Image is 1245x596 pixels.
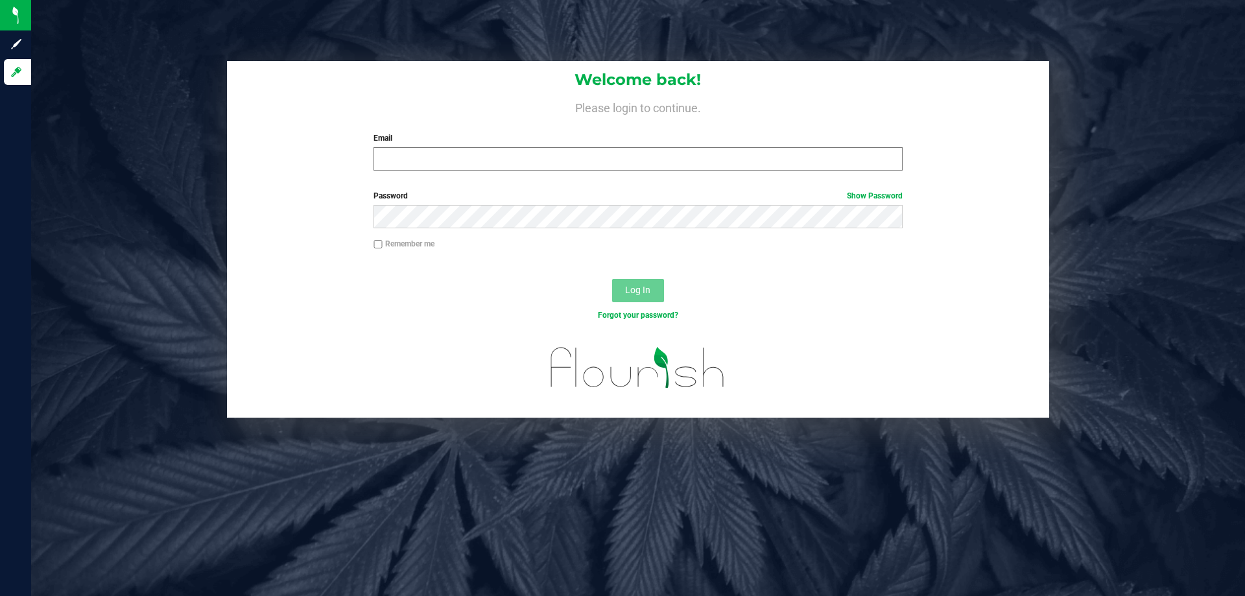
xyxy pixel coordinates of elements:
[10,66,23,78] inline-svg: Log in
[373,132,902,144] label: Email
[10,38,23,51] inline-svg: Sign up
[535,335,741,401] img: flourish_logo.svg
[598,311,678,320] a: Forgot your password?
[227,71,1049,88] h1: Welcome back!
[373,191,408,200] span: Password
[625,285,650,295] span: Log In
[847,191,903,200] a: Show Password
[227,99,1049,114] h4: Please login to continue.
[373,238,434,250] label: Remember me
[612,279,664,302] button: Log In
[373,240,383,249] input: Remember me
